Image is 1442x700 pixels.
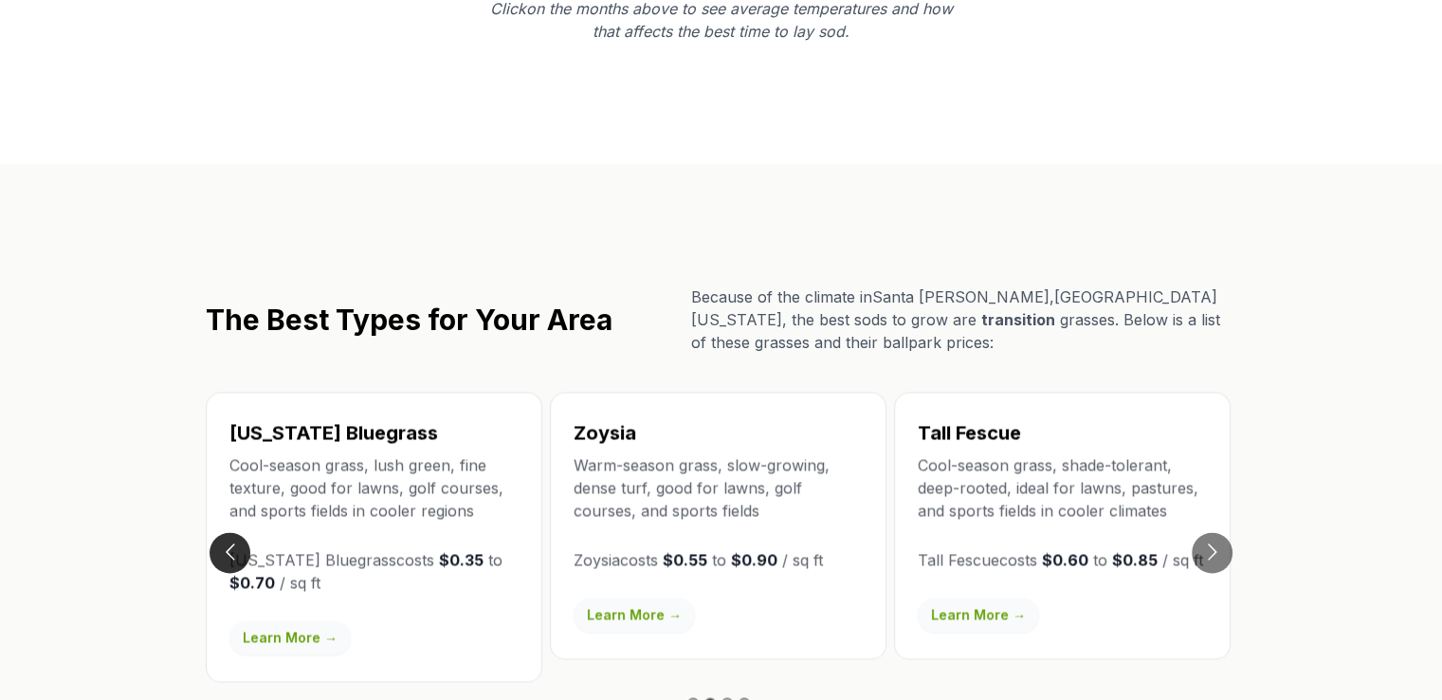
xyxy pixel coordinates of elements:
[918,548,1207,571] p: Tall Fescue costs to / sq ft
[1042,550,1088,569] strong: $0.60
[229,453,519,522] p: Cool-season grass, lush green, fine texture, good for lawns, golf courses, and sports fields in c...
[731,550,777,569] strong: $0.90
[210,532,250,573] button: Go to previous slide
[663,550,707,569] strong: $0.55
[229,620,351,654] a: Learn More →
[574,419,863,446] h3: Zoysia
[229,573,275,592] strong: $0.70
[918,453,1207,522] p: Cool-season grass, shade-tolerant, deep-rooted, ideal for lawns, pastures, and sports fields in c...
[206,303,612,337] h2: The Best Types for Your Area
[574,598,695,632] a: Learn More →
[918,419,1207,446] h3: Tall Fescue
[574,548,863,571] p: Zoysia costs to / sq ft
[1112,550,1158,569] strong: $0.85
[574,453,863,522] p: Warm-season grass, slow-growing, dense turf, good for lawns, golf courses, and sports fields
[229,548,519,594] p: [US_STATE] Bluegrass costs to / sq ft
[981,310,1055,329] span: transition
[229,419,519,446] h3: [US_STATE] Bluegrass
[1192,532,1232,573] button: Go to next slide
[918,598,1039,632] a: Learn More →
[691,286,1237,354] p: Because of the climate in Santa [PERSON_NAME] , [GEOGRAPHIC_DATA][US_STATE] , the best sods to gr...
[439,550,484,569] strong: $0.35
